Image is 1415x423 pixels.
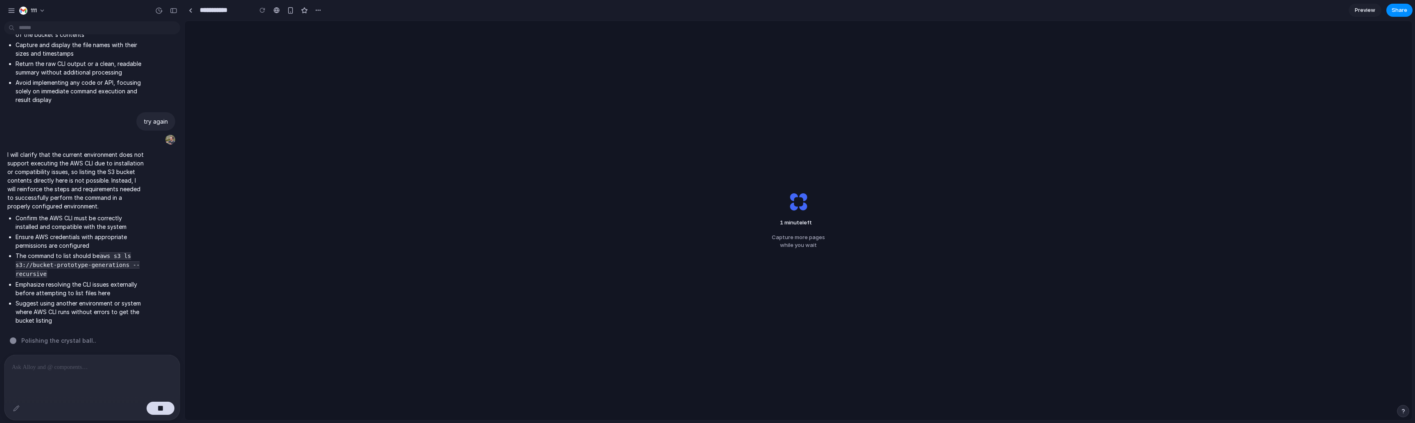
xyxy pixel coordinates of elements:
[1392,6,1407,14] span: Share
[1349,4,1381,17] a: Preview
[21,336,96,345] span: Polishing the crystal ball ..
[776,219,821,227] span: minute left
[780,219,783,226] span: 1
[16,233,144,250] li: Ensure AWS credentials with appropriate permissions are configured
[16,4,50,17] button: 111
[16,252,140,278] code: aws s3 ls s3://bucket-prototype-generations --recursive
[1355,6,1375,14] span: Preview
[7,150,144,210] p: I will clarify that the current environment does not support executing the AWS CLI due to install...
[144,117,168,126] p: try again
[16,214,144,231] li: Confirm the AWS CLI must be correctly installed and compatible with the system
[31,7,37,15] span: 111
[16,41,144,58] li: Capture and display the file names with their sizes and timestamps
[16,78,144,104] li: Avoid implementing any code or API, focusing solely on immediate command execution and result dis...
[16,280,144,297] li: Emphasize resolving the CLI issues externally before attempting to list files here
[16,251,144,278] li: The command to list should be
[16,59,144,77] li: Return the raw CLI output or a clean, readable summary without additional processing
[1386,4,1413,17] button: Share
[16,299,144,325] li: Suggest using another environment or system where AWS CLI runs without errors to get the bucket l...
[772,233,825,249] span: Capture more pages while you wait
